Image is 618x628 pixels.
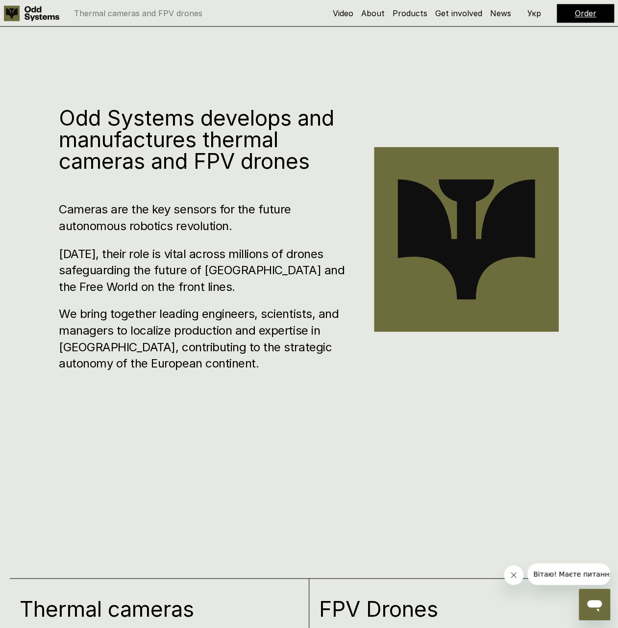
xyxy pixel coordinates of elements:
a: Products [393,8,427,18]
h1: FPV Drones [319,598,582,619]
a: Order [575,8,596,18]
p: Thermal cameras and FPV drones [74,9,202,17]
a: About [361,8,385,18]
a: Video [333,8,353,18]
a: Get involved [435,8,482,18]
iframe: Button to launch messaging window [579,589,610,620]
iframe: Close message [504,565,523,585]
h3: We bring together leading engineers, scientists, and managers to localize production and expertis... [59,305,345,371]
h3: [DATE], their role is vital across millions of drones safeguarding the future of [GEOGRAPHIC_DATA... [59,245,345,295]
a: News [490,8,511,18]
iframe: Message from company [527,563,610,585]
h1: Thermal cameras [20,598,282,619]
h3: Cameras are the key sensors for the future autonomous robotics revolution. [59,201,345,234]
span: Вітаю! Маєте питання? [6,7,90,15]
p: Укр [527,9,541,17]
h1: Odd Systems develops and manufactures thermal cameras and FPV drones [59,107,345,172]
